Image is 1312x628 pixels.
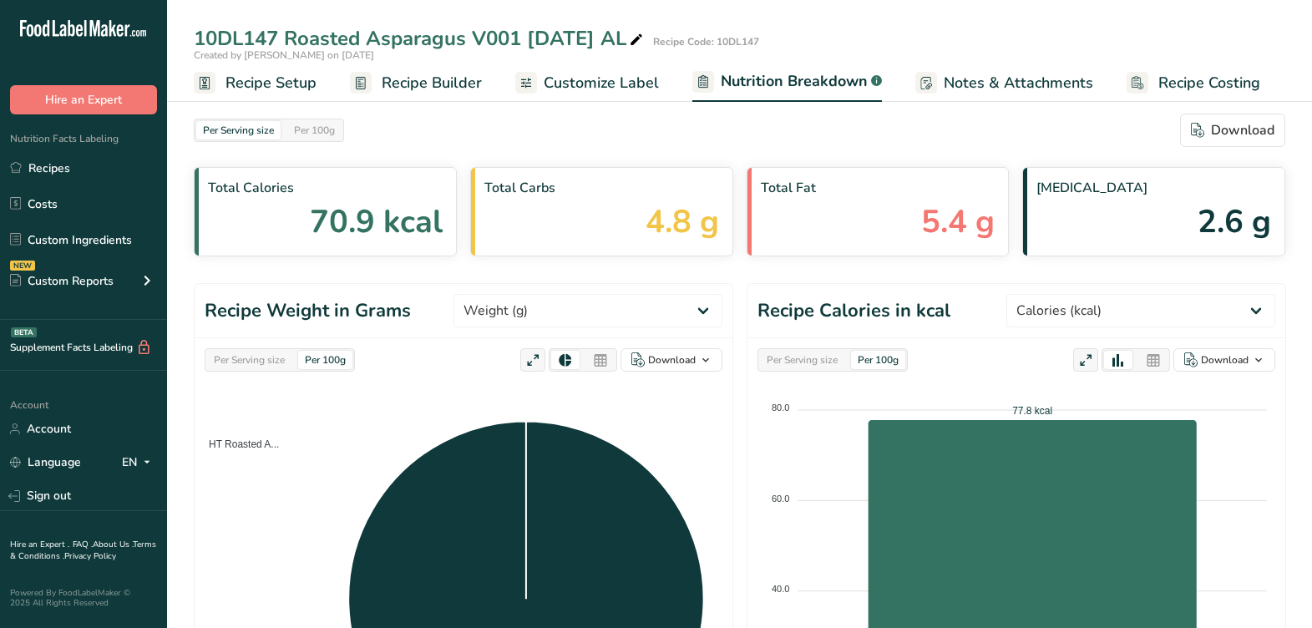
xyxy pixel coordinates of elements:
span: Nutrition Breakdown [721,70,868,93]
span: HT Roasted A... [196,438,280,450]
a: Language [10,448,81,477]
span: Total Calories [208,178,443,198]
span: 70.9 kcal [310,198,443,246]
a: Privacy Policy [64,550,116,562]
span: Recipe Setup [225,72,317,94]
span: Total Fat [761,178,995,198]
span: [MEDICAL_DATA] [1036,178,1271,198]
span: 5.4 g [921,198,995,246]
span: Recipe Builder [382,72,482,94]
h1: Recipe Calories in kcal [757,297,950,325]
button: Hire an Expert [10,85,157,114]
a: Recipe Costing [1127,64,1260,102]
span: Total Carbs [484,178,719,198]
a: Terms & Conditions . [10,539,156,562]
tspan: 60.0 [772,494,789,504]
a: About Us . [93,539,133,550]
span: Notes & Attachments [944,72,1093,94]
span: Recipe Costing [1158,72,1260,94]
a: Hire an Expert . [10,539,69,550]
button: Download [1173,348,1275,372]
div: Per 100g [298,351,352,369]
span: Customize Label [544,72,659,94]
a: Notes & Attachments [915,64,1093,102]
div: EN [122,453,157,473]
span: 2.6 g [1198,198,1271,246]
a: Customize Label [515,64,659,102]
a: Recipe Builder [350,64,482,102]
div: NEW [10,261,35,271]
tspan: 80.0 [772,403,789,413]
button: Download [621,348,722,372]
div: Per Serving size [207,351,291,369]
div: Per Serving size [196,121,281,139]
div: Per 100g [851,351,905,369]
a: Nutrition Breakdown [692,63,882,103]
div: Recipe Code: 10DL147 [653,34,759,49]
div: Powered By FoodLabelMaker © 2025 All Rights Reserved [10,588,157,608]
div: Download [1201,352,1249,367]
div: Per Serving size [760,351,844,369]
a: FAQ . [73,539,93,550]
span: 4.8 g [646,198,719,246]
div: Download [648,352,696,367]
span: Created by [PERSON_NAME] on [DATE] [194,48,374,62]
div: Custom Reports [10,272,114,290]
a: Recipe Setup [194,64,317,102]
tspan: 40.0 [772,584,789,594]
div: BETA [11,327,37,337]
button: Download [1180,114,1285,147]
div: 10DL147 Roasted Asparagus V001 [DATE] AL [194,23,646,53]
iframe: Intercom live chat [1255,571,1295,611]
div: Download [1191,120,1274,140]
div: Per 100g [287,121,342,139]
h1: Recipe Weight in Grams [205,297,411,325]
